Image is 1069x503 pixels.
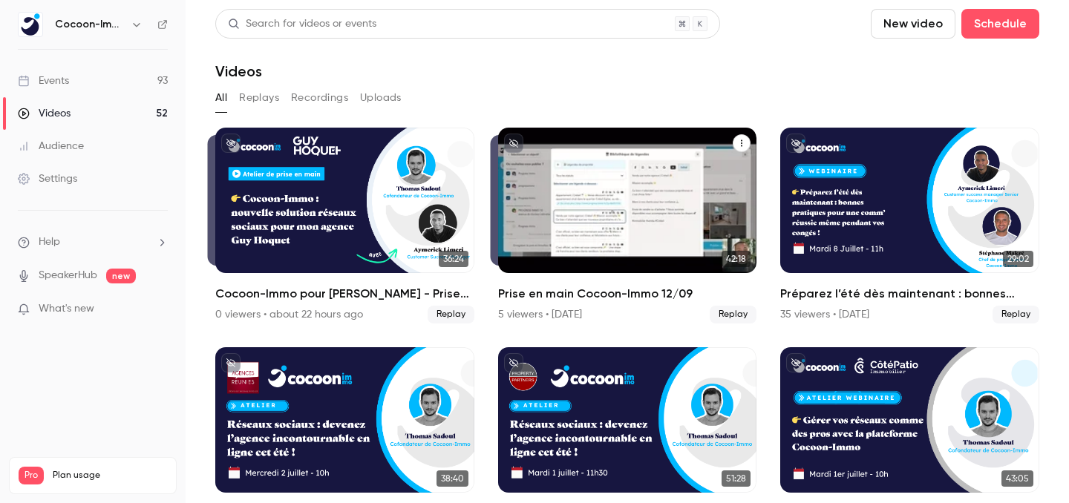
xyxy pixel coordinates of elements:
span: What's new [39,301,94,317]
h6: Cocoon-Immo [55,17,125,32]
h2: Cocoon-Immo pour [PERSON_NAME] - Prise en main [215,285,474,303]
a: SpeakerHub [39,268,97,283]
button: Recordings [291,86,348,110]
h1: Videos [215,62,262,80]
div: Events [18,73,69,88]
div: 0 viewers • about 22 hours ago [215,307,363,322]
li: help-dropdown-opener [18,234,168,250]
button: unpublished [221,134,241,153]
button: Uploads [360,86,402,110]
span: Replay [993,306,1039,323]
a: 29:02Préparez l’été dès maintenant : bonnes pratiques pour une comm’ réussie même pendant vos con... [780,128,1039,323]
img: Cocoon-Immo [19,13,42,36]
li: Préparez l’été dès maintenant : bonnes pratiques pour une comm’ réussie même pendant vos congés [780,128,1039,323]
button: unpublished [221,353,241,372]
button: unpublished [786,353,805,372]
h2: Prise en main Cocoon-Immo 12/09 [498,285,757,303]
span: 38:40 [437,470,468,487]
span: Pro [19,467,44,484]
li: Cocoon-Immo pour Guy Hoquet - Prise en main [215,128,474,323]
div: Settings [18,171,77,186]
a: 42:1842:18Prise en main Cocoon-Immo 12/095 viewers • [DATE]Replay [498,128,757,323]
a: 36:2436:24Cocoon-Immo pour [PERSON_NAME] - Prise en main0 viewers • about 22 hours agoReplay [215,128,474,323]
button: Schedule [961,9,1039,39]
span: 43:05 [1001,470,1033,487]
span: 42:18 [722,251,751,267]
span: 29:02 [1003,251,1033,267]
h2: Préparez l’été dès maintenant : bonnes pratiques pour une comm’ réussie même pendant vos congés [780,285,1039,303]
button: Replays [239,86,279,110]
button: New video [871,9,955,39]
span: Replay [710,306,756,323]
div: 35 viewers • [DATE] [780,307,869,322]
div: Search for videos or events [228,16,376,32]
button: unpublished [504,353,523,372]
li: Prise en main Cocoon-Immo 12/09 [498,128,757,323]
span: Help [39,234,60,250]
iframe: Noticeable Trigger [150,303,168,316]
div: Audience [18,139,84,154]
span: Replay [428,306,474,323]
div: Videos [18,106,71,121]
button: All [215,86,227,110]
span: 51:28 [722,470,751,487]
span: Plan usage [53,470,167,481]
span: 36:24 [439,251,468,267]
button: unpublished [786,134,805,153]
section: Videos [215,9,1039,494]
div: 5 viewers • [DATE] [498,307,582,322]
span: new [106,269,136,283]
button: unpublished [504,134,523,153]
